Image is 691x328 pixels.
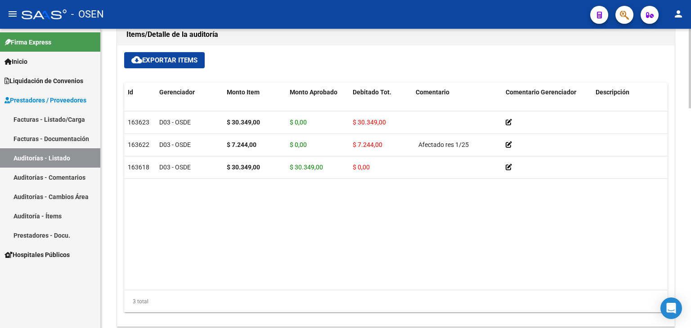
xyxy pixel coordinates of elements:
datatable-header-cell: Monto Item [223,83,286,122]
datatable-header-cell: Id [124,83,156,122]
span: $ 7.244,00 [353,141,382,148]
span: Id [128,89,133,96]
mat-icon: cloud_download [131,54,142,65]
datatable-header-cell: Debitado Tot. [349,83,412,122]
datatable-header-cell: Monto Aprobado [286,83,349,122]
datatable-header-cell: Descripción [592,83,682,122]
datatable-header-cell: Comentario [412,83,502,122]
span: Debitado Tot. [353,89,391,96]
strong: $ 30.349,00 [227,164,260,171]
span: Exportar Items [131,56,197,64]
span: Descripción [596,89,629,96]
span: Monto Aprobado [290,89,337,96]
span: D03 - OSDE [159,164,191,171]
span: 163618 [128,164,149,171]
strong: $ 30.349,00 [227,119,260,126]
span: Prestadores / Proveedores [4,95,86,105]
span: 163622 [128,141,149,148]
span: Gerenciador [159,89,195,96]
datatable-header-cell: Comentario Gerenciador [502,83,592,122]
strong: $ 7.244,00 [227,141,256,148]
span: Liquidación de Convenios [4,76,83,86]
span: $ 0,00 [290,119,307,126]
h1: Items/Detalle de la auditoría [126,27,665,42]
div: 3 total [124,290,668,313]
span: Comentario [416,89,449,96]
span: Hospitales Públicos [4,250,70,260]
button: Exportar Items [124,52,205,68]
span: $ 30.349,00 [290,164,323,171]
span: $ 0,00 [353,164,370,171]
span: Monto Item [227,89,260,96]
span: - OSEN [71,4,104,24]
span: Firma Express [4,37,51,47]
datatable-header-cell: Gerenciador [156,83,223,122]
span: Inicio [4,57,27,66]
span: $ 0,00 [290,141,307,148]
span: Comentario Gerenciador [506,89,576,96]
mat-icon: menu [7,9,18,19]
div: Open Intercom Messenger [660,297,682,319]
span: 163623 [128,119,149,126]
span: Afectado res 1/25 [418,141,469,148]
span: D03 - OSDE [159,141,191,148]
span: D03 - OSDE [159,119,191,126]
span: $ 30.349,00 [353,119,386,126]
mat-icon: person [673,9,684,19]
